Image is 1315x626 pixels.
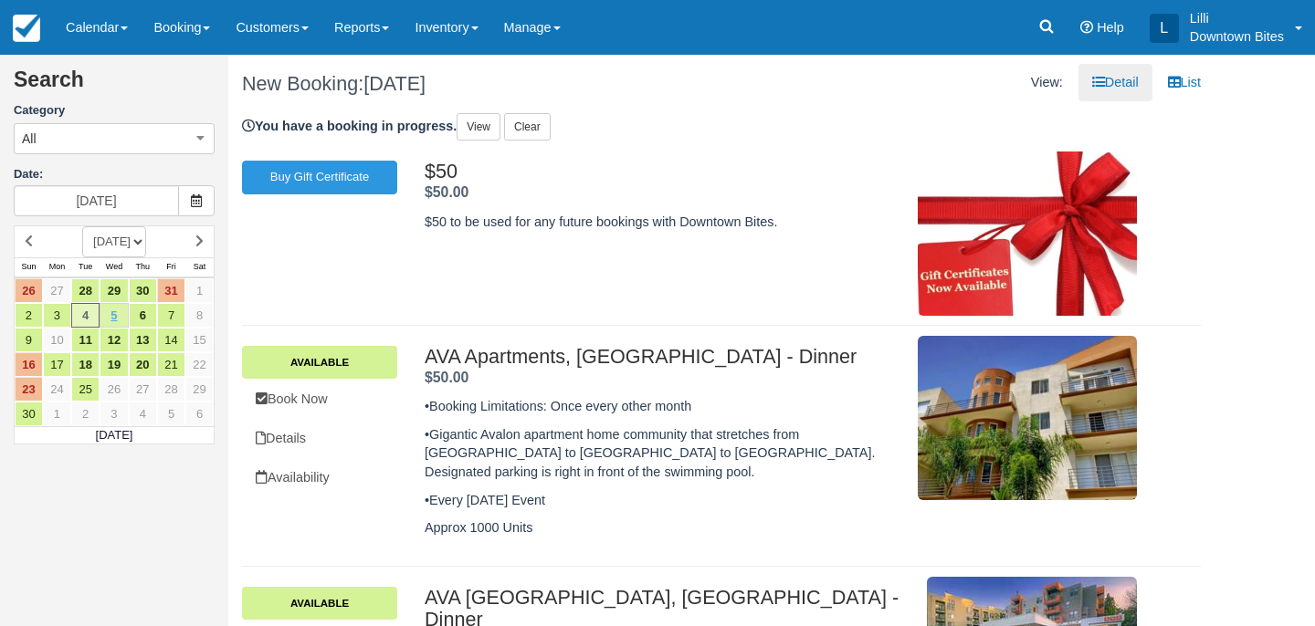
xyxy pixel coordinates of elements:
[71,257,100,277] th: Tue
[1017,64,1077,101] li: View:
[129,377,157,402] a: 27
[185,257,214,277] th: Sat
[185,402,214,426] a: 6
[425,184,468,200] strong: Price: $50
[1150,14,1179,43] div: L
[425,161,899,183] h2: $50
[918,336,1137,500] img: M3-2
[504,113,551,141] a: Clear
[71,303,100,328] a: 4
[425,425,899,482] p: •Gigantic Avalon apartment home community that stretches from [GEOGRAPHIC_DATA] to [GEOGRAPHIC_DA...
[43,257,71,277] th: Mon
[425,491,899,510] p: •Every [DATE] Event
[242,346,397,379] a: Available
[1078,64,1152,101] a: Detail
[100,352,128,377] a: 19
[43,328,71,352] a: 10
[228,113,1215,141] div: You have a booking in progress.
[100,257,128,277] th: Wed
[185,352,214,377] a: 22
[1190,9,1284,27] p: Lilli
[15,377,43,402] a: 23
[43,402,71,426] a: 1
[1080,21,1093,34] i: Help
[15,402,43,426] a: 30
[71,278,100,303] a: 28
[43,377,71,402] a: 24
[185,278,214,303] a: 1
[14,123,215,154] button: All
[13,15,40,42] img: checkfront-main-nav-mini-logo.png
[15,303,43,328] a: 2
[157,328,185,352] a: 14
[425,518,899,537] p: Approx 1000 Units
[71,402,100,426] a: 2
[129,402,157,426] a: 4
[14,102,215,120] label: Category
[425,346,899,368] h2: AVA Apartments, [GEOGRAPHIC_DATA] - Dinner
[157,303,185,328] a: 7
[100,377,128,402] a: 26
[425,370,468,385] strong: Price: $50
[43,278,71,303] a: 27
[15,328,43,352] a: 9
[100,278,128,303] a: 29
[157,257,185,277] th: Fri
[157,278,185,303] a: 31
[100,303,128,328] a: 5
[242,73,708,95] h1: New Booking:
[14,68,215,102] h2: Search
[100,402,128,426] a: 3
[425,213,899,232] p: $50 to be used for any future bookings with Downtown Bites.
[157,377,185,402] a: 28
[1154,64,1215,101] a: List
[15,352,43,377] a: 16
[242,381,397,418] a: Book Now
[100,328,128,352] a: 12
[129,303,157,328] a: 6
[22,130,37,148] span: All
[918,151,1137,316] img: M67-gc_img
[242,459,397,496] a: Availability
[185,377,214,402] a: 29
[242,420,397,457] a: Details
[157,402,185,426] a: 5
[242,161,397,194] a: Buy Gift Certificate
[157,352,185,377] a: 21
[15,426,215,444] td: [DATE]
[425,370,468,385] span: $50.00
[1097,20,1124,35] span: Help
[185,328,214,352] a: 15
[71,328,100,352] a: 11
[457,113,500,141] a: View
[129,352,157,377] a: 20
[185,303,214,328] a: 8
[363,72,426,95] span: [DATE]
[43,303,71,328] a: 3
[129,257,157,277] th: Thu
[43,352,71,377] a: 17
[71,352,100,377] a: 18
[129,328,157,352] a: 13
[71,377,100,402] a: 25
[242,587,397,620] a: Available
[15,278,43,303] a: 26
[15,257,43,277] th: Sun
[1190,27,1284,46] p: Downtown Bites
[425,397,899,416] p: •Booking Limitations: Once every other month
[129,278,157,303] a: 30
[14,166,215,183] label: Date:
